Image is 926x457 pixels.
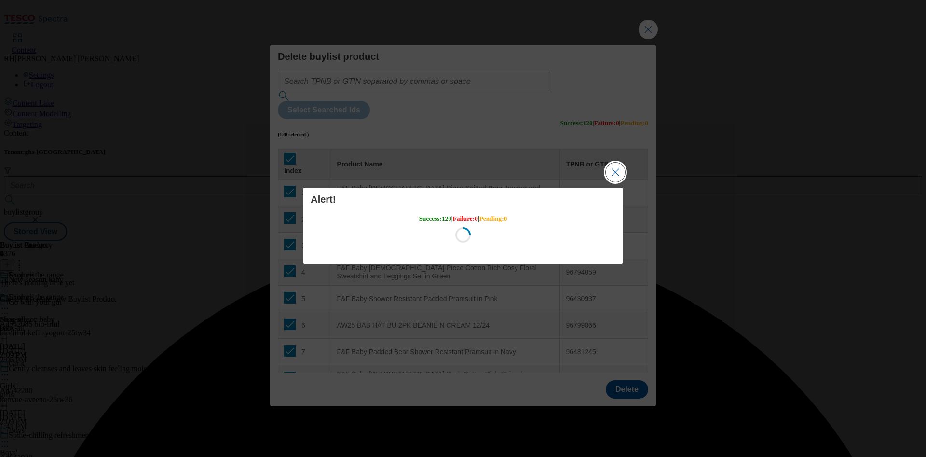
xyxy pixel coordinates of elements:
h5: | | [419,215,507,222]
span: Pending : 0 [479,215,507,222]
span: Success : 120 [419,215,451,222]
h4: Alert! [311,194,615,205]
span: Failure : 0 [453,215,478,222]
button: Close Modal [606,163,625,182]
div: Modal [303,188,623,264]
